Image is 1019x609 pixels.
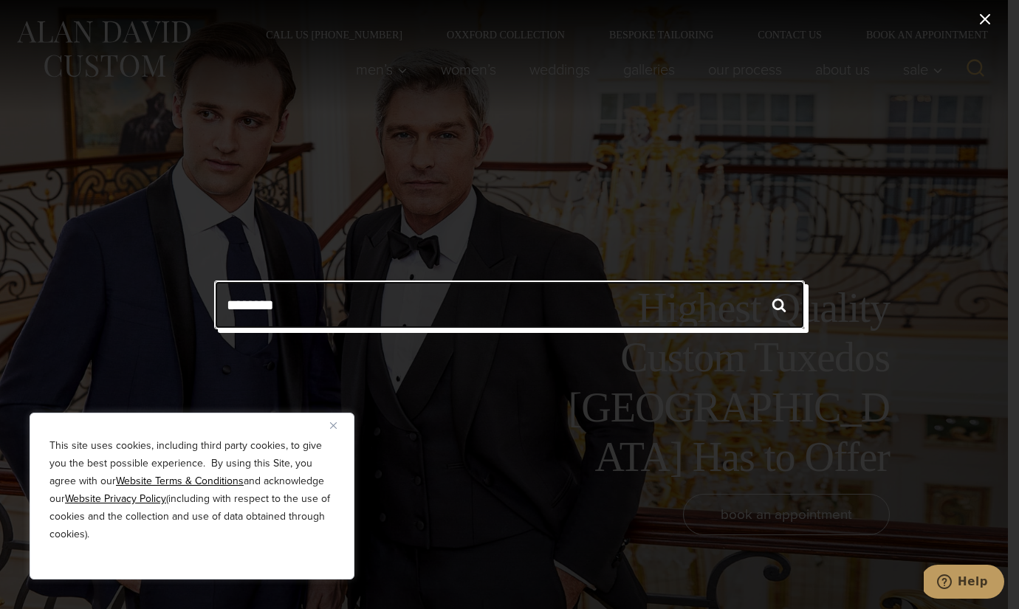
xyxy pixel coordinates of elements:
iframe: Opens a widget where you can chat to one of our agents [924,565,1004,602]
a: Website Privacy Policy [65,491,166,506]
a: Website Terms & Conditions [116,473,244,489]
p: This site uses cookies, including third party cookies, to give you the best possible experience. ... [49,437,334,543]
img: Close [330,422,337,429]
button: Close [330,416,348,434]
